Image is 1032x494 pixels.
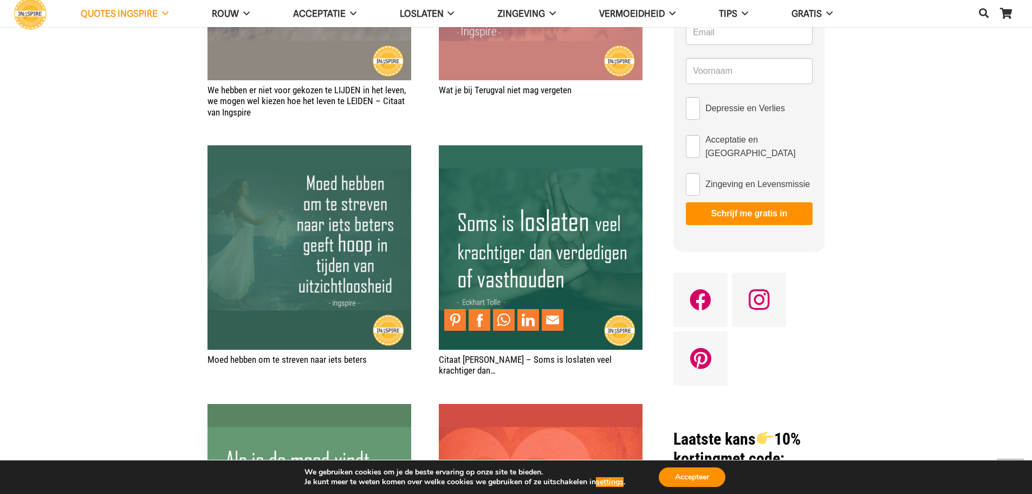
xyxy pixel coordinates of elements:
input: Depressie en Verlies [686,97,700,120]
a: Moed hebben om te streven naar iets beters [207,354,367,365]
input: Voornaam [686,58,812,84]
span: GRATIS Menu [822,9,833,18]
li: LinkedIn [517,309,542,331]
a: Citaat [PERSON_NAME] – Soms is loslaten veel krachtiger dan… [439,354,612,376]
a: Pinterest [673,331,728,386]
span: Loslaten Menu [444,9,455,18]
p: Je kunt meer te weten komen over welke cookies we gebruiken of ze uitschakelen in . [304,477,625,487]
h1: met code: gids10 [673,429,825,488]
a: Mail to Email This [542,309,563,331]
li: WhatsApp [493,309,517,331]
span: TIPS Menu [737,9,748,18]
a: Pin to Pinterest [444,309,466,331]
li: Email This [542,309,566,331]
li: Pinterest [444,309,469,331]
span: ROUW Menu [239,9,250,18]
a: Instagram [732,273,786,327]
a: Share to Facebook [469,309,490,331]
span: Loslaten [400,8,444,19]
a: Zoeken [973,1,995,27]
span: GRATIS [791,8,822,19]
a: Citaat Ingspire: Plaats je vertrouwen in datgene wat je hart voelt [439,405,642,416]
span: ROUW [212,8,239,19]
a: Facebook [673,273,728,327]
img: Citaat over loslaten van Eckhart Tolle - Soms is loslaten veel krachtiger dan verdedigen of vasth... [439,145,642,349]
a: Inzicht Mindfulness: Als je de moed vindt dwars door de pijn te gaan.. [207,405,411,416]
button: Accepteer [659,467,725,487]
span: QUOTES INGSPIRE [81,8,158,19]
button: settings [596,477,624,487]
span: TIPS [719,8,737,19]
span: QUOTES INGSPIRE Menu [158,9,168,18]
span: Acceptatie Menu [346,9,356,18]
span: Acceptatie en [GEOGRAPHIC_DATA] [705,133,812,160]
a: Terug naar top [997,459,1024,486]
img: 👉 [757,430,773,446]
span: Depressie en Verlies [705,101,785,115]
input: Email [686,20,812,46]
a: Share to WhatsApp [493,309,515,331]
span: Acceptatie [293,8,346,19]
span: Zingeving en Levensmissie [705,177,810,191]
button: Schrijf me gratis in [686,202,812,225]
a: Moed hebben om te streven naar iets beters [207,146,411,157]
span: VERMOEIDHEID [599,8,665,19]
input: Acceptatie en [GEOGRAPHIC_DATA] [686,135,700,158]
input: Zingeving en Levensmissie [686,173,700,196]
p: We gebruiken cookies om je de beste ervaring op onze site te bieden. [304,467,625,477]
a: We hebben er niet voor gekozen te LIJDEN in het leven, we mogen wel kiezen hoe het leven te LEIDE... [207,85,406,118]
img: Prachtig citiaat: • Moed hebben om te streven naar iets beters geeft hoop in uitzichtloze tijden ... [207,145,411,349]
span: VERMOEIDHEID Menu [665,9,676,18]
a: Citaat Eckhart Tolle – Soms is loslaten veel krachtiger dan… [439,146,642,157]
strong: Laatste kans 10% korting [673,429,801,468]
a: Share to LinkedIn [517,309,539,331]
span: Zingeving Menu [545,9,556,18]
a: Wat je bij Terugval niet mag vergeten [439,85,572,95]
span: Zingeving [497,8,545,19]
li: Facebook [469,309,493,331]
